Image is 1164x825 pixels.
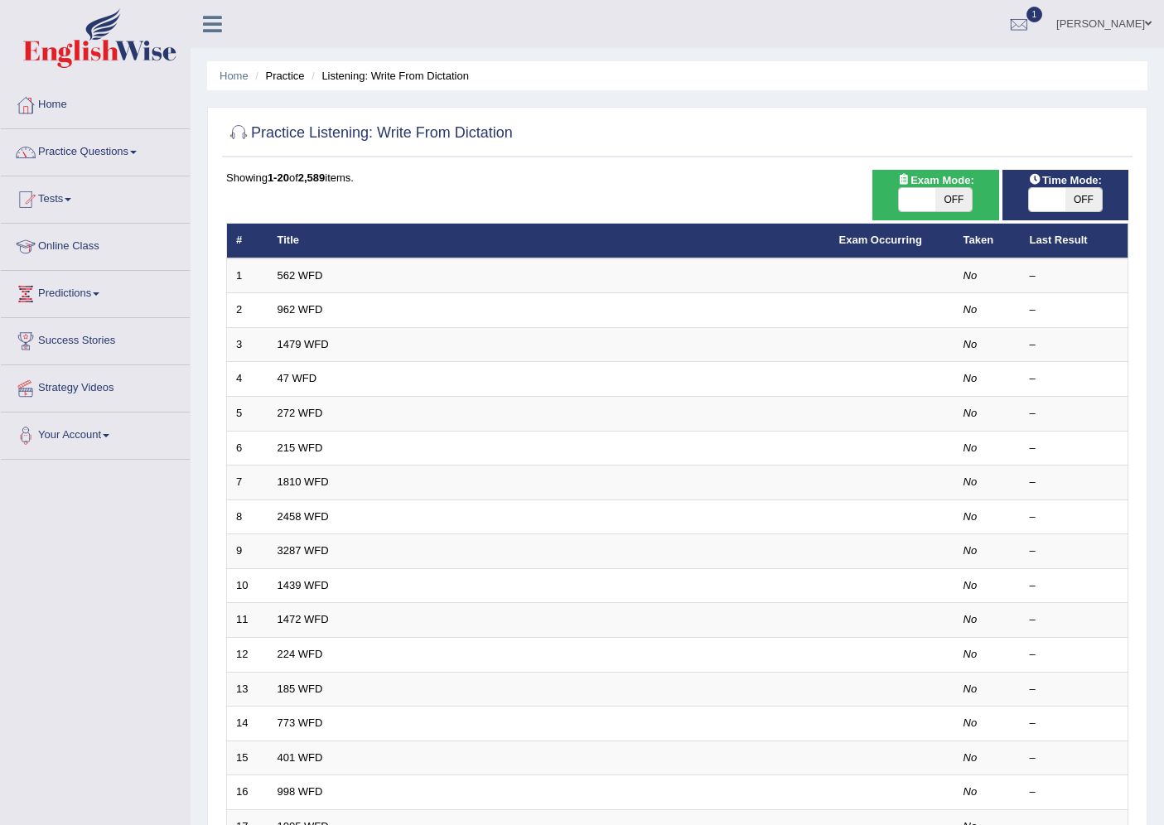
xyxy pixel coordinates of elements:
a: 215 WFD [278,441,323,454]
div: – [1030,750,1119,766]
a: 401 WFD [278,751,323,764]
a: 773 WFD [278,716,323,729]
td: 11 [227,603,268,638]
em: No [964,683,978,695]
th: Title [268,224,830,258]
li: Listening: Write From Dictation [307,68,469,84]
td: 4 [227,362,268,397]
td: 16 [227,775,268,810]
a: 224 WFD [278,648,323,660]
a: 962 WFD [278,303,323,316]
a: 562 WFD [278,269,323,282]
a: Online Class [1,224,190,265]
td: 1 [227,258,268,293]
div: – [1030,612,1119,628]
em: No [964,303,978,316]
td: 2 [227,293,268,328]
a: Strategy Videos [1,365,190,407]
div: – [1030,337,1119,353]
span: Exam Mode: [891,171,980,189]
em: No [964,269,978,282]
div: – [1030,268,1119,284]
div: – [1030,509,1119,525]
em: No [964,579,978,591]
td: 10 [227,568,268,603]
em: No [964,613,978,625]
em: No [964,751,978,764]
a: Home [220,70,249,82]
a: 2458 WFD [278,510,329,523]
td: 3 [227,327,268,362]
b: 2,589 [298,171,326,184]
div: – [1030,441,1119,456]
a: 998 WFD [278,785,323,798]
em: No [964,338,978,350]
span: OFF [935,188,972,211]
div: – [1030,716,1119,731]
em: No [964,372,978,384]
th: # [227,224,268,258]
div: – [1030,406,1119,422]
a: 47 WFD [278,372,317,384]
em: No [964,510,978,523]
td: 13 [227,672,268,707]
a: 3287 WFD [278,544,329,557]
b: 1-20 [268,171,289,184]
td: 12 [227,637,268,672]
em: No [964,544,978,557]
div: – [1030,543,1119,559]
h2: Practice Listening: Write From Dictation [226,121,513,146]
em: No [964,716,978,729]
a: 1472 WFD [278,613,329,625]
td: 15 [227,741,268,775]
a: 1479 WFD [278,338,329,350]
a: 1439 WFD [278,579,329,591]
a: Exam Occurring [839,234,922,246]
td: 14 [227,707,268,741]
em: No [964,441,978,454]
a: Your Account [1,412,190,454]
div: – [1030,302,1119,318]
div: – [1030,682,1119,697]
em: No [964,475,978,488]
td: 8 [227,499,268,534]
a: Home [1,82,190,123]
a: 1810 WFD [278,475,329,488]
td: 6 [227,431,268,466]
td: 5 [227,397,268,432]
a: Success Stories [1,318,190,359]
th: Last Result [1021,224,1128,258]
td: 7 [227,466,268,500]
td: 9 [227,534,268,569]
a: Tests [1,176,190,218]
span: OFF [1065,188,1102,211]
em: No [964,785,978,798]
div: Show exams occurring in exams [872,170,998,220]
div: Showing of items. [226,170,1128,186]
div: – [1030,371,1119,387]
em: No [964,407,978,419]
div: – [1030,578,1119,594]
em: No [964,648,978,660]
div: – [1030,475,1119,490]
span: 1 [1026,7,1043,22]
a: 272 WFD [278,407,323,419]
a: Practice Questions [1,129,190,171]
th: Taken [954,224,1021,258]
a: Predictions [1,271,190,312]
li: Practice [251,68,304,84]
span: Time Mode: [1022,171,1108,189]
div: – [1030,647,1119,663]
a: 185 WFD [278,683,323,695]
div: – [1030,784,1119,800]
